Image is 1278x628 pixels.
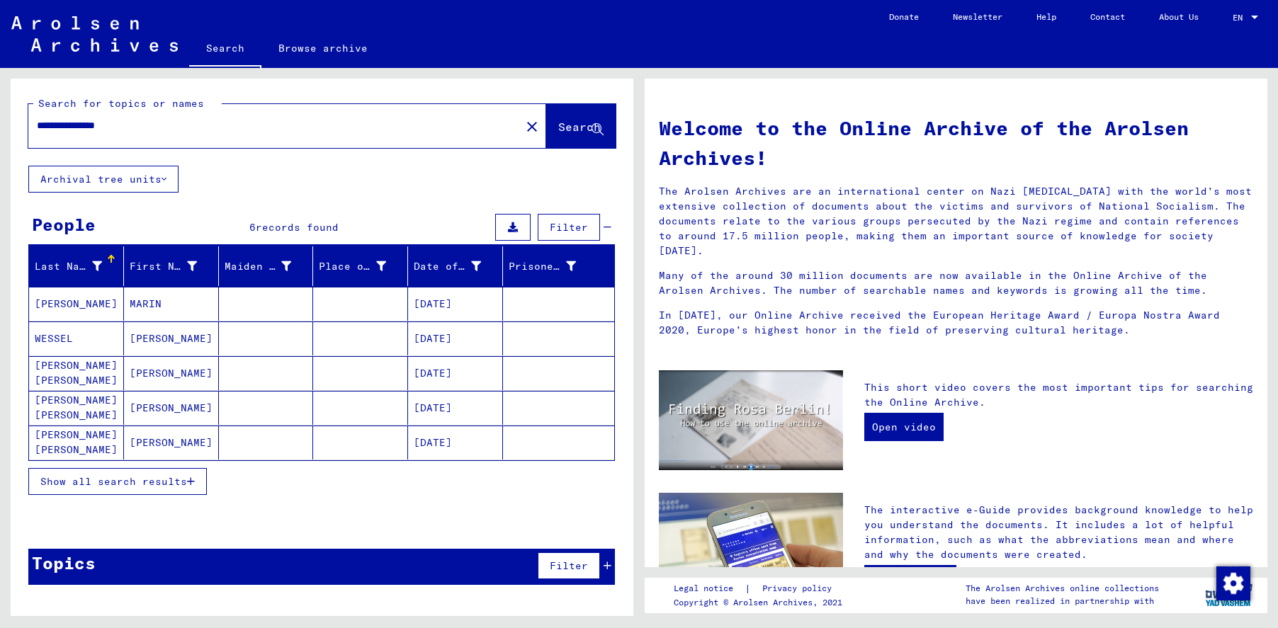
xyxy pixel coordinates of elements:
span: Search [558,120,601,134]
button: Show all search results [28,468,207,495]
img: Change consent [1216,566,1250,600]
mat-cell: [DATE] [408,321,503,355]
img: video.jpg [659,370,843,470]
span: EN [1233,13,1248,23]
a: Legal notice [674,581,745,596]
button: Filter [538,214,600,241]
mat-cell: WESSEL [29,321,124,355]
span: records found [256,221,339,234]
div: Last Name [35,255,123,278]
span: Filter [550,221,588,234]
mat-header-cell: Last Name [29,246,124,286]
mat-header-cell: Date of Birth [408,246,503,286]
div: Prisoner # [509,259,576,274]
p: Many of the around 30 million documents are now available in the Online Archive of the Arolsen Ar... [659,268,1253,298]
mat-header-cell: Maiden Name [219,246,314,286]
a: Browse archive [261,31,385,65]
mat-cell: [DATE] [408,391,503,425]
span: Show all search results [40,475,187,488]
button: Archival tree units [28,166,179,193]
img: Arolsen_neg.svg [11,16,178,52]
mat-cell: [PERSON_NAME] [29,287,124,321]
mat-label: Search for topics or names [38,97,204,110]
mat-cell: [PERSON_NAME] [PERSON_NAME] [29,426,124,459]
mat-cell: MARIN [124,287,219,321]
div: Place of Birth [319,259,386,274]
a: Search [189,31,261,68]
div: Last Name [35,259,102,274]
button: Search [546,104,616,148]
img: yv_logo.png [1202,577,1255,612]
div: | [674,581,849,596]
div: Prisoner # [509,255,597,278]
span: 6 [249,221,256,234]
mat-cell: [PERSON_NAME] [PERSON_NAME] [29,356,124,390]
a: Privacy policy [751,581,849,596]
p: The interactive e-Guide provides background knowledge to help you understand the documents. It in... [864,503,1253,562]
mat-cell: [DATE] [408,287,503,321]
p: Copyright © Arolsen Archives, 2021 [674,596,849,609]
div: Topics [32,550,96,576]
mat-cell: [PERSON_NAME] [124,356,219,390]
div: First Name [130,255,218,278]
mat-cell: [PERSON_NAME] [124,426,219,459]
div: First Name [130,259,197,274]
p: have been realized in partnership with [966,595,1159,607]
button: Clear [518,112,546,140]
mat-cell: [PERSON_NAME] [124,391,219,425]
div: Date of Birth [414,259,481,274]
div: Change consent [1216,566,1250,600]
a: Open e-Guide [864,565,956,593]
div: Maiden Name [225,255,313,278]
p: The Arolsen Archives are an international center on Nazi [MEDICAL_DATA] with the world’s most ext... [659,184,1253,258]
mat-cell: [DATE] [408,356,503,390]
h1: Welcome to the Online Archive of the Arolsen Archives! [659,113,1253,173]
mat-header-cell: Place of Birth [313,246,408,286]
button: Filter [538,552,600,579]
mat-header-cell: First Name [124,246,219,286]
mat-cell: [DATE] [408,426,503,459]
p: In [DATE], our Online Archive received the European Heritage Award / Europa Nostra Award 2020, Eu... [659,308,1253,338]
mat-cell: [PERSON_NAME] [PERSON_NAME] [29,391,124,425]
mat-header-cell: Prisoner # [503,246,614,286]
span: Filter [550,559,588,572]
div: Place of Birth [319,255,407,278]
div: Date of Birth [414,255,502,278]
img: eguide.jpg [659,493,843,615]
a: Open video [864,413,944,441]
p: This short video covers the most important tips for searching the Online Archive. [864,380,1253,410]
div: Maiden Name [225,259,292,274]
div: People [32,212,96,237]
mat-icon: close [524,118,541,135]
mat-cell: [PERSON_NAME] [124,321,219,355]
p: The Arolsen Archives online collections [966,582,1159,595]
